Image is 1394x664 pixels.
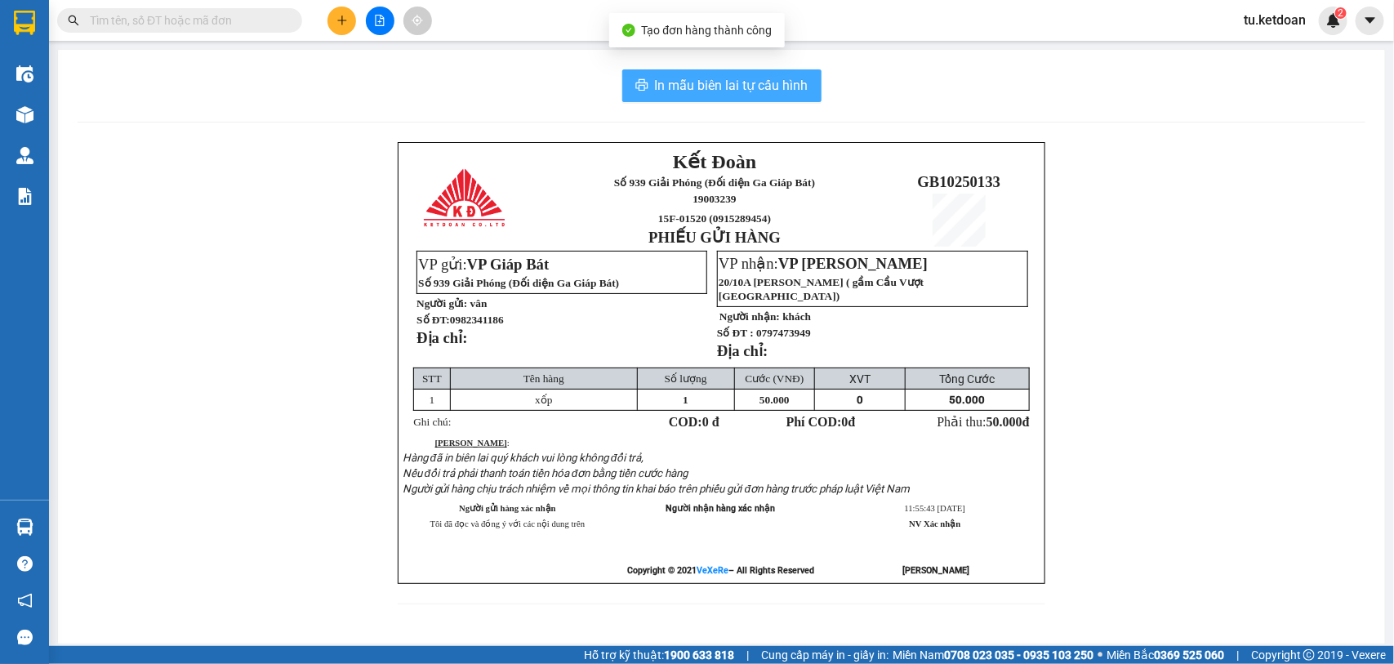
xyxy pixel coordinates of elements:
[719,255,928,272] span: VP nhận:
[336,15,348,26] span: plus
[90,11,283,29] input: Tìm tên, số ĐT hoặc mã đơn
[403,467,688,479] span: Nếu đổi trả phải thanh toán tiền hóa đơn bằng tiền cước hàng
[69,91,131,116] span: 15F-01520 (0915289454)
[366,7,394,35] button: file-add
[761,646,889,664] span: Cung cấp máy in - giấy in:
[403,452,644,464] span: Hàng đã in biên lai quý khách vui lòng không đổi trả,
[56,33,143,72] span: Số 939 Giải Phóng (Đối diện Ga Giáp Bát)
[470,297,488,310] span: vân
[756,327,811,339] span: 0797473949
[655,75,808,96] span: In mẫu biên lai tự cấu hình
[16,106,33,123] img: warehouse-icon
[413,416,451,428] span: Ghi chú:
[1363,13,1378,28] span: caret-down
[717,327,754,339] strong: Số ĐT :
[14,11,35,35] img: logo-vxr
[535,394,552,406] span: xốp
[719,310,780,323] strong: Người nhận:
[459,504,556,513] strong: Người gửi hàng xác nhận
[986,415,1022,429] span: 50.000
[403,7,432,35] button: aim
[430,519,586,528] span: Tôi đã đọc và đồng ý với các nội dung trên
[902,565,969,576] strong: [PERSON_NAME]
[584,646,734,664] span: Hỗ trợ kỹ thuật:
[418,256,549,273] span: VP gửi:
[16,188,33,205] img: solution-icon
[622,69,822,102] button: printerIn mẫu biên lai tự cấu hình
[857,394,863,406] span: 0
[412,15,423,26] span: aim
[327,7,356,35] button: plus
[418,277,619,289] span: Số 939 Giải Phóng (Đối diện Ga Giáp Bát)
[57,9,140,30] span: Kết Đoàn
[154,82,237,99] span: GB10250132
[893,646,1093,664] span: Miền Nam
[614,176,815,189] span: Số 939 Giải Phóng (Đối diện Ga Giáp Bát)
[746,372,804,385] span: Cước (VNĐ)
[467,256,550,273] span: VP Giáp Bát
[523,372,564,385] span: Tên hàng
[697,565,728,576] a: VeXeRe
[1303,649,1315,661] span: copyright
[664,648,734,662] strong: 1900 633 818
[717,342,768,359] strong: Địa chỉ:
[403,483,910,495] span: Người gửi hàng chịu trách nhiệm về mọi thông tin khai báo trên phiếu gửi đơn hàng trước pháp luật...
[627,565,814,576] strong: Copyright © 2021 – All Rights Reserved
[16,65,33,82] img: warehouse-icon
[435,439,507,448] strong: [PERSON_NAME]
[1335,7,1347,19] sup: 2
[746,646,749,664] span: |
[622,24,635,37] span: check-circle
[658,212,771,225] span: 15F-01520 (0915289454)
[665,372,707,385] span: Số lượng
[450,314,504,326] span: 0982341186
[815,368,905,390] td: XVT
[669,415,719,429] strong: COD:
[666,503,775,514] span: Người nhận hàng xác nhận
[78,75,121,87] span: 19003239
[949,394,985,406] span: 50.000
[1338,7,1343,19] span: 2
[905,368,1030,390] td: Tổng Cước
[8,52,44,111] img: logo
[683,394,688,406] span: 1
[16,147,33,164] img: warehouse-icon
[782,310,811,323] span: khách
[1356,7,1384,35] button: caret-down
[416,329,467,346] strong: Địa chỉ:
[17,556,33,572] span: question-circle
[1154,648,1224,662] strong: 0369 525 060
[673,151,756,172] span: Kết Đoàn
[1236,646,1239,664] span: |
[909,519,960,528] strong: NV Xác nhận
[416,314,504,326] strong: Số ĐT:
[842,415,848,429] span: 0
[17,593,33,608] span: notification
[648,229,781,246] strong: PHIẾU GỬI HÀNG
[374,15,385,26] span: file-add
[693,193,736,205] span: 19003239
[422,372,442,385] span: STT
[719,276,924,302] span: 20/10A [PERSON_NAME] ( gầm Cầu Vượt [GEOGRAPHIC_DATA])
[430,394,435,406] span: 1
[1107,646,1224,664] span: Miền Bắc
[16,519,33,536] img: warehouse-icon
[642,24,773,37] span: Tạo đơn hàng thành công
[759,394,790,406] span: 50.000
[424,169,508,228] img: logo
[786,415,856,429] strong: Phí COD: đ
[1326,13,1341,28] img: icon-new-feature
[905,504,965,513] span: 11:55:43 [DATE]
[17,630,33,645] span: message
[1231,10,1319,30] span: tu.ketdoan
[944,648,1093,662] strong: 0708 023 035 - 0935 103 250
[68,15,79,26] span: search
[58,119,140,154] strong: PHIẾU GỬI HÀNG
[416,297,467,310] strong: Người gửi:
[778,255,928,272] span: VP [PERSON_NAME]
[635,78,648,94] span: printer
[1098,652,1102,658] span: ⚪️
[435,439,510,448] span: :
[918,173,1001,190] span: GB10250133
[1022,415,1030,429] span: đ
